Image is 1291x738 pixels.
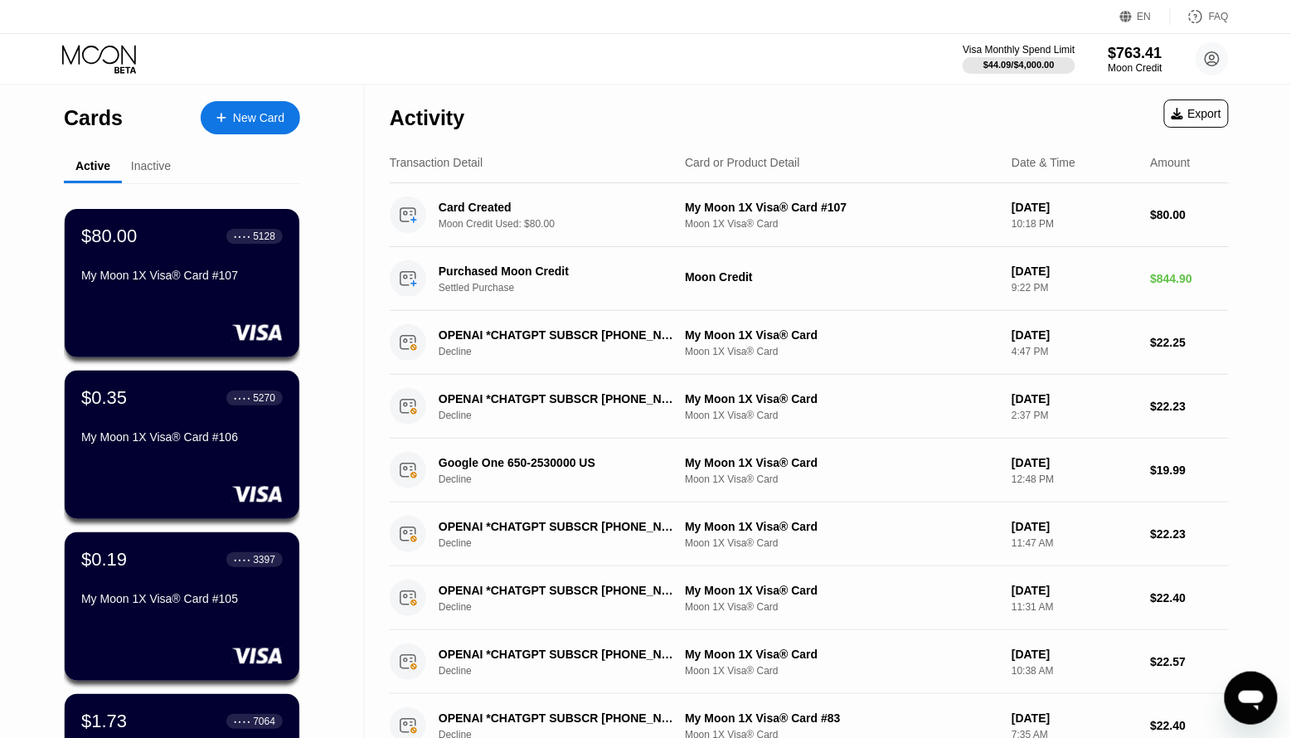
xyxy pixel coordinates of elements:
div: Amount [1151,156,1191,169]
div: $19.99 [1151,464,1230,477]
div: Moon 1X Visa® Card [685,410,998,421]
div: $763.41 [1109,45,1162,62]
div: OPENAI *CHATGPT SUBSCR [PHONE_NUMBER] IE [439,328,675,342]
div: $0.19● ● ● ●3397My Moon 1X Visa® Card #105 [65,532,299,681]
div: $844.90 [1151,272,1230,285]
div: New Card [233,111,284,125]
div: ● ● ● ● [234,234,250,239]
div: My Moon 1X Visa® Card #106 [81,430,283,444]
div: OPENAI *CHATGPT SUBSCR [PHONE_NUMBER] US [439,584,675,597]
div: EN [1120,8,1171,25]
div: New Card [201,101,300,134]
div: $22.23 [1151,527,1230,541]
div: $22.23 [1151,400,1230,413]
div: Moon 1X Visa® Card [685,473,998,485]
div: Moon Credit [1109,62,1162,74]
div: Export [1164,100,1229,128]
div: Moon Credit [685,270,998,284]
div: Active [75,159,110,172]
div: Google One 650-2530000 US [439,456,675,469]
div: Decline [439,601,692,613]
div: OPENAI *CHATGPT SUBSCR [PHONE_NUMBER] IEDeclineMy Moon 1X Visa® CardMoon 1X Visa® Card[DATE]4:47 ... [390,311,1229,375]
div: Visa Monthly Spend Limit$44.09/$4,000.00 [963,44,1075,74]
iframe: Кнопка запуска окна обмена сообщениями [1225,672,1278,725]
div: OPENAI *CHATGPT SUBSCR [PHONE_NUMBER] IEDeclineMy Moon 1X Visa® CardMoon 1X Visa® Card[DATE]11:47... [390,503,1229,566]
div: [DATE] [1012,711,1137,725]
div: OPENAI *CHATGPT SUBSCR [PHONE_NUMBER] IE [439,520,675,533]
div: OPENAI *CHATGPT SUBSCR [PHONE_NUMBER] IE [439,392,675,405]
div: Decline [439,346,692,357]
div: My Moon 1X Visa® Card [685,648,998,661]
div: Card CreatedMoon Credit Used: $80.00My Moon 1X Visa® Card #107Moon 1X Visa® Card[DATE]10:18 PM$80.00 [390,183,1229,247]
div: My Moon 1X Visa® Card [685,520,998,533]
div: Inactive [131,159,171,172]
div: 5270 [253,392,275,404]
div: FAQ [1209,11,1229,22]
div: ● ● ● ● [234,719,250,724]
div: $22.57 [1151,655,1230,668]
div: Moon 1X Visa® Card [685,537,998,549]
div: $44.09 / $4,000.00 [983,60,1055,70]
div: 7064 [253,716,275,727]
div: My Moon 1X Visa® Card #107 [81,269,283,282]
div: $763.41Moon Credit [1109,45,1162,74]
div: $80.00 [81,226,137,247]
div: OPENAI *CHATGPT SUBSCR [PHONE_NUMBER] USDeclineMy Moon 1X Visa® CardMoon 1X Visa® Card[DATE]11:31... [390,566,1229,630]
div: Export [1172,107,1221,120]
div: $22.25 [1151,336,1230,349]
div: My Moon 1X Visa® Card [685,328,998,342]
div: [DATE] [1012,328,1137,342]
div: $0.35 [81,387,127,409]
div: ● ● ● ● [234,557,250,562]
div: Cards [64,106,123,130]
div: OPENAI *CHATGPT SUBSCR [PHONE_NUMBER] US [439,711,675,725]
div: My Moon 1X Visa® Card [685,392,998,405]
div: Decline [439,473,692,485]
div: 10:18 PM [1012,218,1137,230]
div: $22.40 [1151,591,1230,604]
div: Settled Purchase [439,282,692,294]
div: 10:38 AM [1012,665,1137,677]
div: 4:47 PM [1012,346,1137,357]
div: My Moon 1X Visa® Card #107 [685,201,998,214]
div: Date & Time [1012,156,1075,169]
div: [DATE] [1012,201,1137,214]
div: Moon Credit Used: $80.00 [439,218,692,230]
div: Decline [439,410,692,421]
div: $22.40 [1151,719,1230,732]
div: [DATE] [1012,584,1137,597]
div: $0.35● ● ● ●5270My Moon 1X Visa® Card #106 [65,371,299,519]
div: [DATE] [1012,648,1137,661]
div: 12:48 PM [1012,473,1137,485]
div: $1.73 [81,711,127,732]
div: FAQ [1171,8,1229,25]
div: 2:37 PM [1012,410,1137,421]
div: Transaction Detail [390,156,483,169]
div: My Moon 1X Visa® Card [685,584,998,597]
div: $0.19 [81,549,127,570]
div: Card or Product Detail [685,156,800,169]
div: OPENAI *CHATGPT SUBSCR [PHONE_NUMBER] IEDeclineMy Moon 1X Visa® CardMoon 1X Visa® Card[DATE]10:38... [390,630,1229,694]
div: Moon 1X Visa® Card [685,346,998,357]
div: Decline [439,537,692,549]
div: [DATE] [1012,265,1137,278]
div: 11:47 AM [1012,537,1137,549]
div: $80.00 [1151,208,1230,221]
div: 11:31 AM [1012,601,1137,613]
div: Moon 1X Visa® Card [685,218,998,230]
div: [DATE] [1012,456,1137,469]
div: [DATE] [1012,520,1137,533]
div: OPENAI *CHATGPT SUBSCR [PHONE_NUMBER] IE [439,648,675,661]
div: Purchased Moon Credit [439,265,675,278]
div: Moon 1X Visa® Card [685,665,998,677]
div: Purchased Moon CreditSettled PurchaseMoon Credit[DATE]9:22 PM$844.90 [390,247,1229,311]
div: 3397 [253,554,275,566]
div: My Moon 1X Visa® Card #105 [81,592,283,605]
div: Activity [390,106,464,130]
div: Visa Monthly Spend Limit [963,44,1075,56]
div: $80.00● ● ● ●5128My Moon 1X Visa® Card #107 [65,209,299,357]
div: Card Created [439,201,675,214]
div: 9:22 PM [1012,282,1137,294]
